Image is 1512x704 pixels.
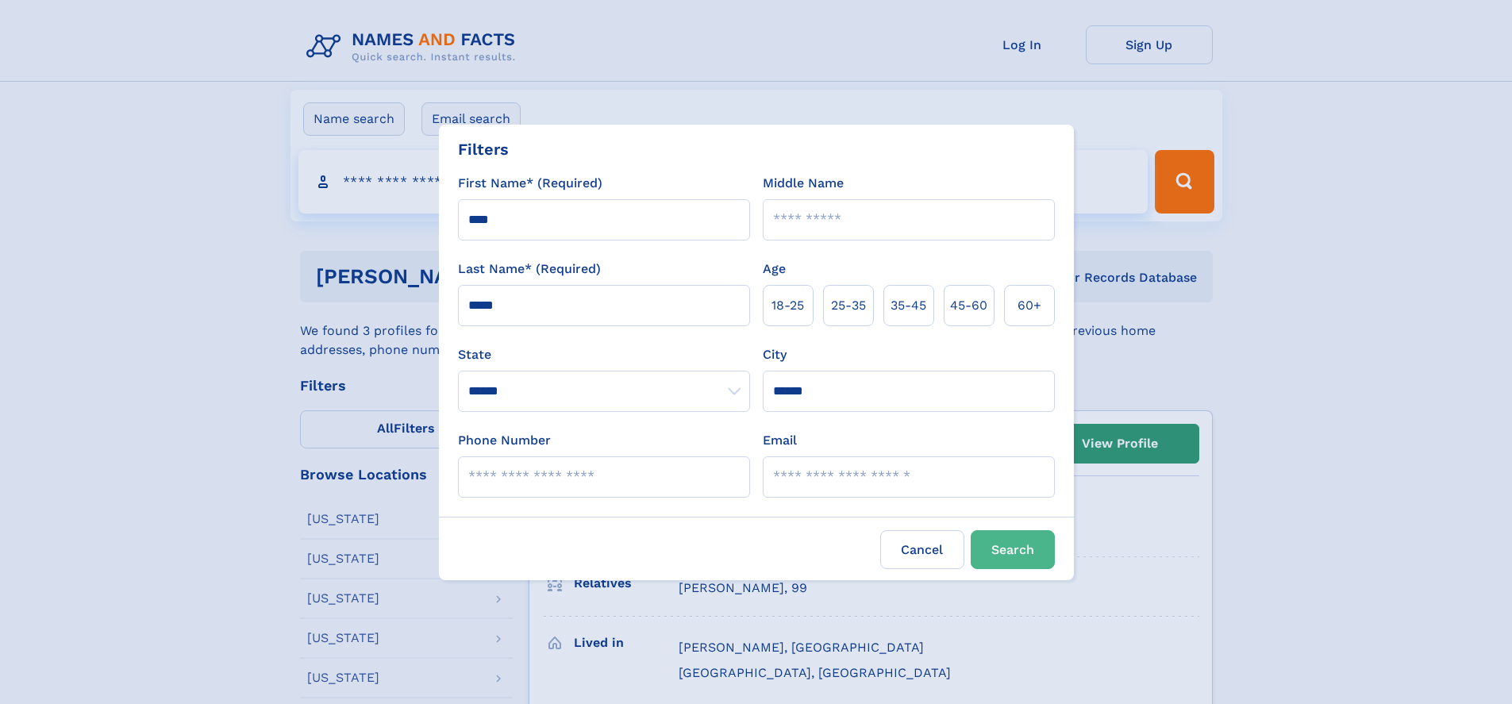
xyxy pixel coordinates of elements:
label: Middle Name [763,174,844,193]
label: State [458,345,750,364]
button: Search [971,530,1055,569]
label: Email [763,431,797,450]
label: Cancel [880,530,964,569]
span: 35‑45 [891,296,926,315]
span: 60+ [1018,296,1041,315]
label: Age [763,260,786,279]
label: Phone Number [458,431,551,450]
span: 45‑60 [950,296,987,315]
div: Filters [458,137,509,161]
span: 18‑25 [771,296,804,315]
label: First Name* (Required) [458,174,602,193]
span: 25‑35 [831,296,866,315]
label: Last Name* (Required) [458,260,601,279]
label: City [763,345,787,364]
